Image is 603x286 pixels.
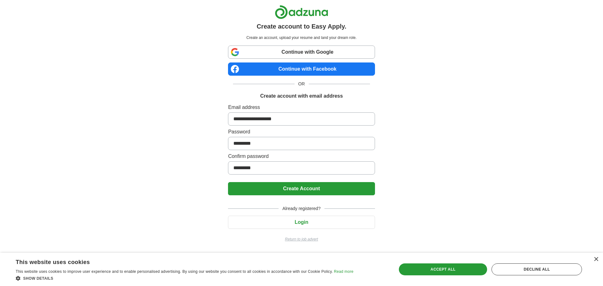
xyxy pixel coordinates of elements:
label: Password [228,128,375,136]
a: Continue with Google [228,46,375,59]
div: Decline all [492,263,582,275]
a: Continue with Facebook [228,62,375,76]
a: Login [228,219,375,225]
div: Close [594,257,598,262]
button: Login [228,216,375,229]
label: Confirm password [228,153,375,160]
div: Show details [16,275,353,281]
h1: Create account with email address [260,92,343,100]
span: OR [295,81,309,87]
a: Return to job advert [228,236,375,242]
div: This website uses cookies [16,256,338,266]
p: Create an account, upload your resume and land your dream role. [229,35,373,40]
button: Create Account [228,182,375,195]
span: Show details [23,276,53,281]
label: Email address [228,104,375,111]
h1: Create account to Easy Apply. [257,22,346,31]
img: Adzuna logo [275,5,328,19]
div: Accept all [399,263,487,275]
span: Already registered? [279,205,324,212]
a: Read more, opens a new window [334,269,353,274]
span: This website uses cookies to improve user experience and to enable personalised advertising. By u... [16,269,333,274]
